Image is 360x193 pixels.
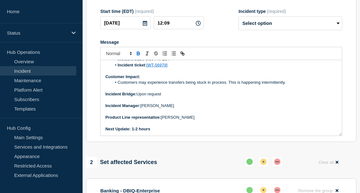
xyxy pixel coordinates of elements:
span: (required) [135,9,154,14]
div: Message [100,40,342,45]
button: Toggle bold text [134,50,143,57]
strong: Incident ticket [118,63,145,67]
a: [WT-56979] [146,63,167,67]
p: [PERSON_NAME] [105,115,337,120]
button: Clear all [315,156,342,168]
button: Toggle strikethrough text [152,50,160,57]
div: Message [101,60,342,136]
strong: Customer Impact: [105,74,140,79]
button: Toggle link [178,50,187,57]
div: up [247,159,253,165]
span: 2 [86,157,97,168]
button: up [244,156,255,167]
li: Customers may experience transfers being stuck in process. This is happening intermittently. [112,80,337,85]
button: down [272,156,283,167]
button: affected [258,156,269,167]
strong: Next Update: 1-2 hours [105,127,150,131]
span: Font size [103,50,134,57]
div: Set affected Services [86,157,157,168]
li: : [112,62,337,68]
input: HH:MM [154,16,204,29]
strong: Incident Manager: [105,103,140,108]
span: Remove the group [298,188,333,193]
select: Incident type [239,16,342,30]
button: Toggle ordered list [160,50,169,57]
button: Toggle bulleted list [169,50,178,57]
strong: Incident Bridge: [105,92,136,96]
strong: Product Line representative: [105,115,161,120]
div: affected [260,159,267,165]
input: YYYY-MM-DD [100,16,150,29]
p: Upon request [105,91,337,97]
div: down [274,159,281,165]
p: [PERSON_NAME] [105,103,337,109]
span: (required) [267,9,286,14]
p: Status [7,30,67,36]
div: Incident type [239,9,342,14]
div: Start time (EDT) [100,9,204,14]
button: Toggle italic text [143,50,152,57]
